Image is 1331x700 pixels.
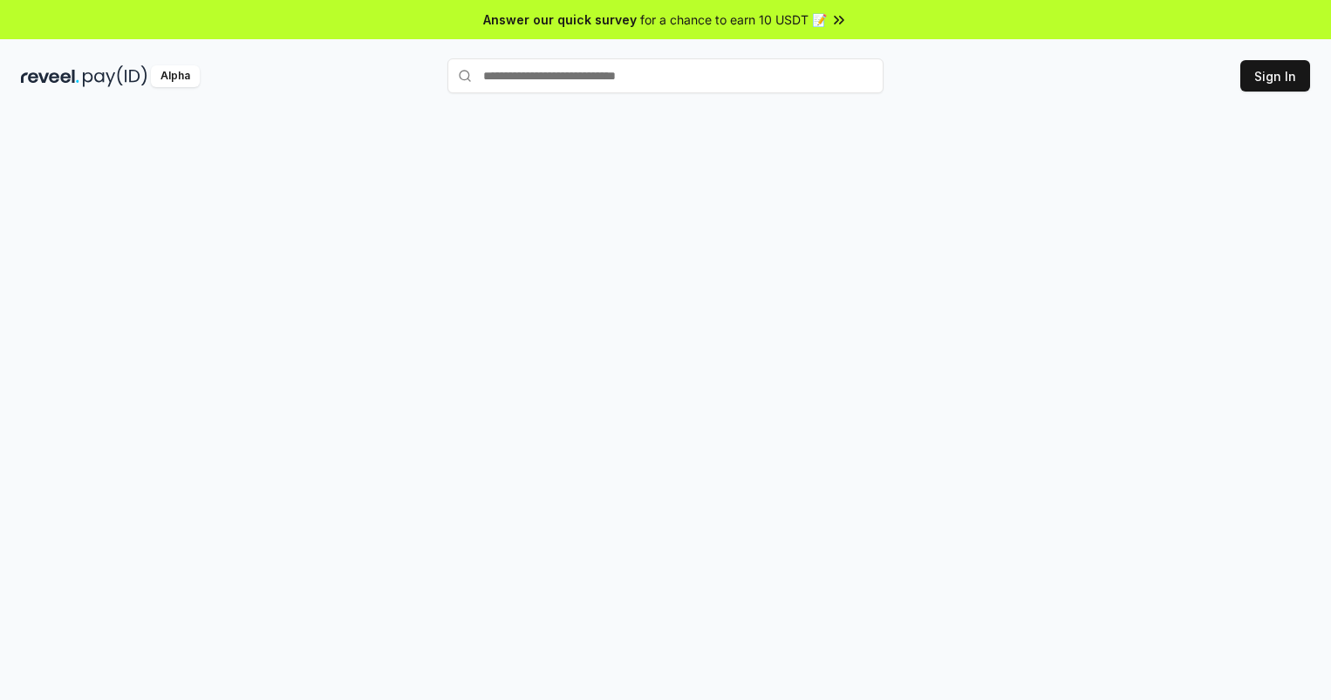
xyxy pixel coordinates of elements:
span: Answer our quick survey [483,10,637,29]
button: Sign In [1240,60,1310,92]
div: Alpha [151,65,200,87]
img: reveel_dark [21,65,79,87]
img: pay_id [83,65,147,87]
span: for a chance to earn 10 USDT 📝 [640,10,827,29]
